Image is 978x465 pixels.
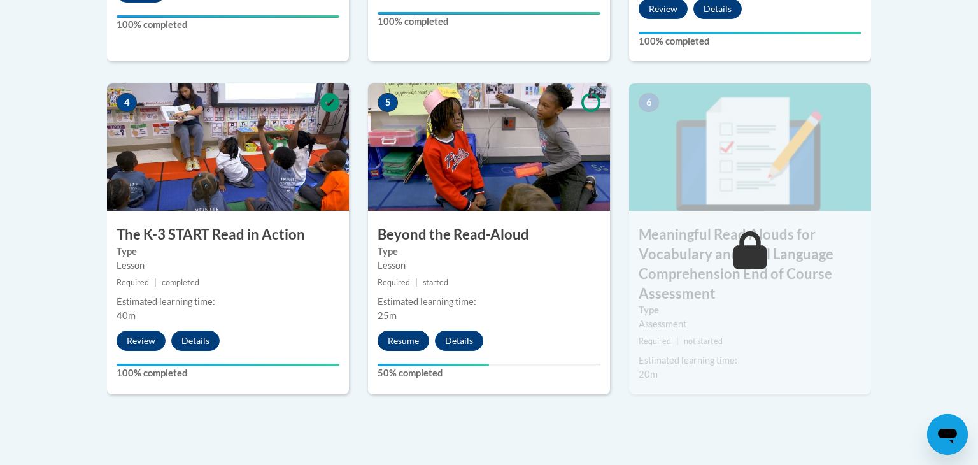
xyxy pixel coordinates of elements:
[117,18,339,32] label: 100% completed
[639,336,671,346] span: Required
[639,93,659,112] span: 6
[117,278,149,287] span: Required
[927,414,968,455] iframe: Button to launch messaging window
[378,12,600,15] div: Your progress
[676,336,679,346] span: |
[117,93,137,112] span: 4
[117,15,339,18] div: Your progress
[117,259,339,273] div: Lesson
[117,364,339,366] div: Your progress
[378,278,410,287] span: Required
[378,364,489,366] div: Your progress
[639,32,861,34] div: Your progress
[162,278,199,287] span: completed
[378,366,600,380] label: 50% completed
[629,225,871,303] h3: Meaningful Read Alouds for Vocabulary and Oral Language Comprehension End of Course Assessment
[423,278,448,287] span: started
[378,93,398,112] span: 5
[639,354,861,368] div: Estimated learning time:
[117,310,136,321] span: 40m
[639,303,861,317] label: Type
[368,83,610,211] img: Course Image
[154,278,157,287] span: |
[378,331,429,351] button: Resume
[117,295,339,309] div: Estimated learning time:
[107,225,349,245] h3: The K-3 START Read in Action
[684,336,723,346] span: not started
[629,83,871,211] img: Course Image
[639,317,861,331] div: Assessment
[378,310,397,321] span: 25m
[117,366,339,380] label: 100% completed
[639,369,658,380] span: 20m
[378,295,600,309] div: Estimated learning time:
[368,225,610,245] h3: Beyond the Read-Aloud
[378,15,600,29] label: 100% completed
[117,331,166,351] button: Review
[415,278,418,287] span: |
[378,259,600,273] div: Lesson
[171,331,220,351] button: Details
[117,245,339,259] label: Type
[639,34,861,48] label: 100% completed
[378,245,600,259] label: Type
[107,83,349,211] img: Course Image
[435,331,483,351] button: Details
